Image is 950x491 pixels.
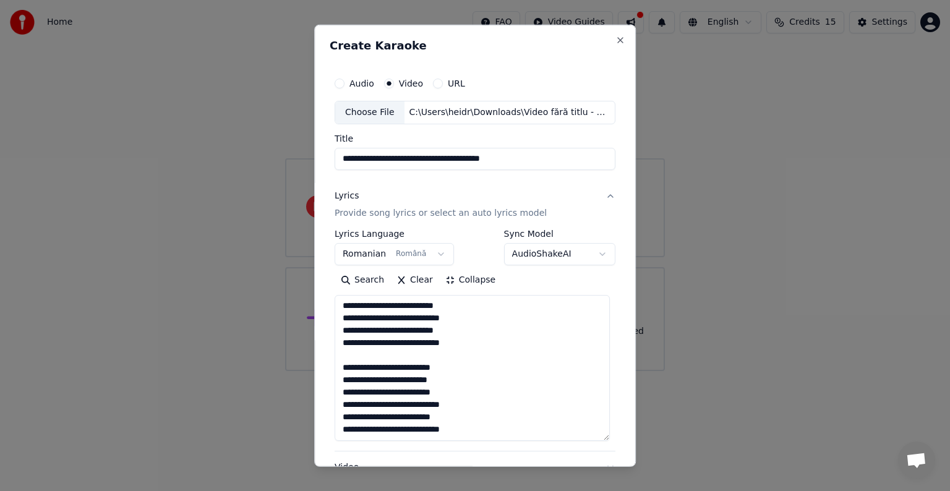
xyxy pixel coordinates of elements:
label: Title [335,134,615,143]
label: Lyrics Language [335,229,454,238]
h2: Create Karaoke [330,40,620,51]
div: Video [335,461,566,491]
label: Audio [349,79,374,88]
div: C:\Users\heidr\Downloads\Video fără titlu - Realizat cu Clipchamp (9).mp4 [404,106,615,119]
p: Provide song lyrics or select an auto lyrics model [335,207,547,220]
button: Search [335,270,390,290]
div: LyricsProvide song lyrics or select an auto lyrics model [335,229,615,451]
button: LyricsProvide song lyrics or select an auto lyrics model [335,180,615,229]
button: Collapse [439,270,502,290]
div: Lyrics [335,190,359,202]
label: Video [399,79,423,88]
label: URL [448,79,465,88]
button: Clear [390,270,439,290]
div: Choose File [335,101,404,124]
label: Sync Model [504,229,615,238]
